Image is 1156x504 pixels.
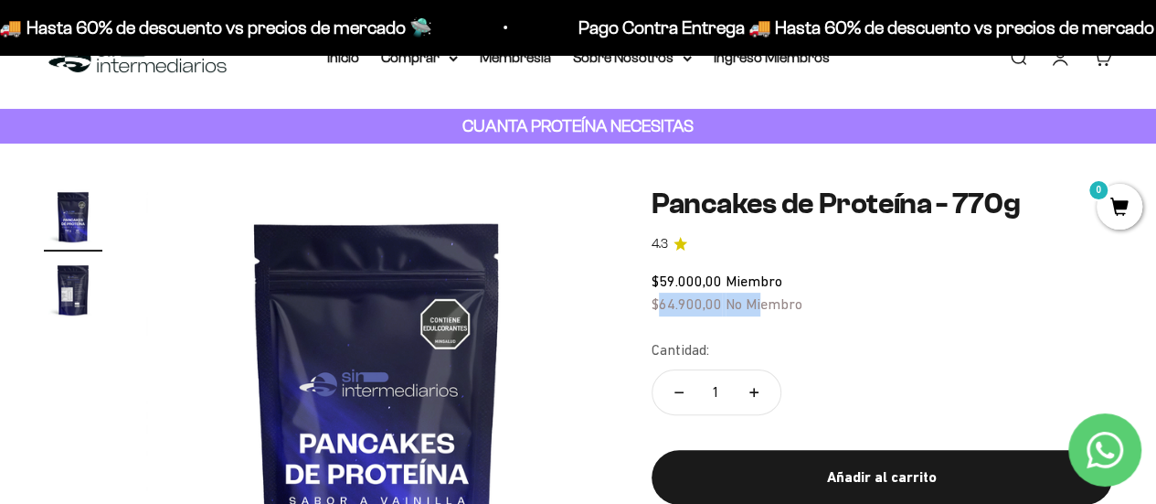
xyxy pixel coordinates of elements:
span: $64.900,00 [652,295,722,312]
div: Certificaciones de calidad [22,201,378,233]
img: Pancakes de Proteína - 770g [44,188,102,246]
summary: Sobre Nosotros [573,46,692,70]
a: Membresía [480,49,551,65]
div: Añadir al carrito [688,466,1076,489]
label: Cantidad: [652,338,709,362]
p: Para decidirte a comprar este suplemento, ¿qué información específica sobre su pureza, origen o c... [22,29,378,113]
div: Detalles sobre ingredientes "limpios" [22,128,378,160]
div: País de origen de ingredientes [22,165,378,197]
span: No Miembro [726,295,802,312]
summary: Comprar [381,46,458,70]
mark: 0 [1087,179,1109,201]
button: Ir al artículo 1 [44,188,102,252]
div: Comparativa con otros productos similares [22,238,378,270]
button: Ir al artículo 2 [44,261,102,325]
a: 0 [1097,198,1142,219]
span: Miembro [726,273,782,289]
img: Pancakes de Proteína - 770g [44,261,102,319]
h1: Pancakes de Proteína - 770g [652,188,1112,220]
button: Aumentar cantidad [727,370,780,414]
button: Enviar [298,316,378,347]
a: Inicio [327,49,359,65]
strong: CUANTA PROTEÍNA NECESITAS [462,116,694,135]
span: $59.000,00 [652,273,722,289]
p: Pago Contra Entrega 🚚 Hasta 60% de descuento vs precios de mercado 🛸 [503,13,1105,42]
button: Reducir cantidad [652,370,705,414]
span: 4.3 [652,234,668,254]
a: 4.34.3 de 5.0 estrellas [652,234,1112,254]
input: Otra (por favor especifica) [60,275,376,306]
a: Ingreso Miembros [714,49,830,65]
span: Enviar [300,316,376,347]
